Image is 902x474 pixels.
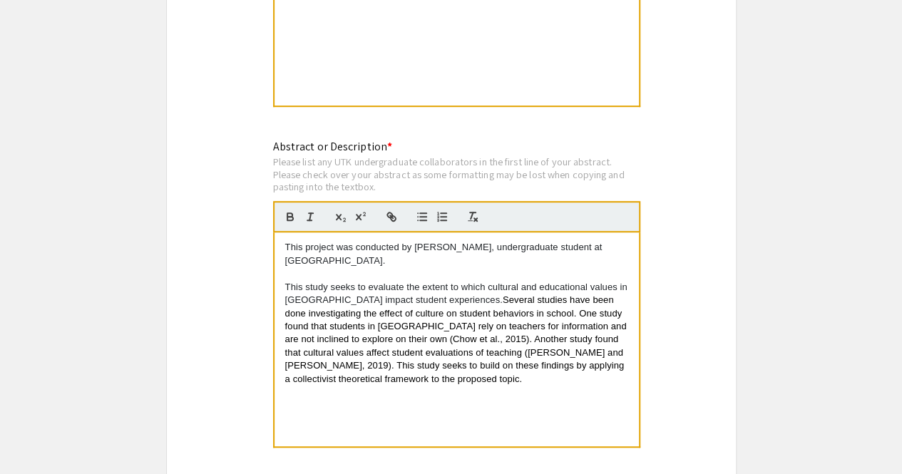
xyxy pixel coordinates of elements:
p: This study seeks to evaluate the extent to which cultural and educational values in [GEOGRAPHIC_D... [285,281,628,386]
iframe: Chat [11,410,61,463]
p: This project was conducted by [PERSON_NAME], undergraduate student at [GEOGRAPHIC_DATA]. [285,241,628,267]
mat-label: Abstract or Description [273,139,392,154]
div: Please list any UTK undergraduate collaborators in the first line of your abstract. Please check ... [273,155,640,193]
span: Several studies have been done investigating the effect of culture on student behaviors in school... [285,294,630,384]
